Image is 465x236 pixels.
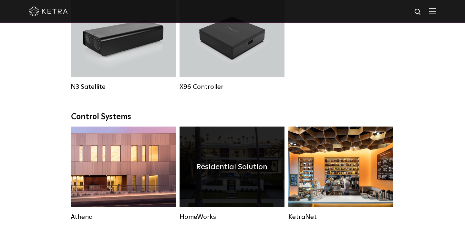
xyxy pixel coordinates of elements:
[288,127,393,221] a: KetraNet Legacy System
[196,161,267,173] h4: Residential Solution
[71,112,394,122] div: Control Systems
[414,8,422,16] img: search icon
[429,8,436,14] img: Hamburger%20Nav.svg
[180,213,284,221] div: HomeWorks
[71,127,176,221] a: Athena Commercial Solution
[288,213,393,221] div: KetraNet
[180,83,284,91] div: X96 Controller
[180,127,284,221] a: HomeWorks Residential Solution
[71,83,176,91] div: N3 Satellite
[29,6,68,16] img: ketra-logo-2019-white
[71,213,176,221] div: Athena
